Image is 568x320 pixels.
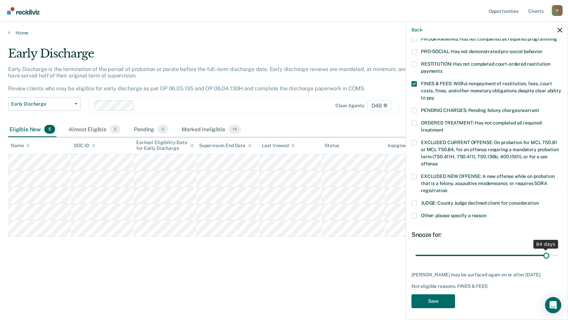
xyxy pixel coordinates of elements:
[367,100,392,111] span: D4B
[421,81,561,100] span: FINES & FEES: Willful nonpayment of restitution, fees, court costs, fines, and other monetary obl...
[411,294,455,308] button: Save
[158,125,168,134] span: 0
[11,143,30,148] div: Name
[421,174,554,193] span: EXCLUDED NEW OFFENSE: A new offense while on probation that is a felony, assaultive misdemeanor, ...
[325,143,339,148] div: Status
[552,5,563,16] button: Profile dropdown button
[421,61,550,74] span: RESTITUTION: Has not completed court-ordered restitution payments
[421,120,542,133] span: ORDERED TREATMENT: Has not completed all required treatment
[421,200,539,206] span: JUDGE: County Judge declined client for consideration
[411,231,562,238] div: Snooze for:
[180,122,242,137] div: Marked Ineligible
[8,47,434,66] div: Early Discharge
[44,125,55,134] span: 5
[545,297,561,313] div: Open Intercom Messenger
[229,125,241,134] span: 14
[552,5,563,16] div: P
[421,49,543,54] span: PRO-SOCIAL: Has not demonstrated pro-social behavior
[411,272,562,278] div: [PERSON_NAME] may be surfaced again on or after [DATE].
[8,122,56,137] div: Eligible Now
[421,108,539,113] span: PENDING CHARGES: Pending felony charges/warrant
[67,122,122,137] div: Almost Eligible
[11,101,72,107] span: Early Discharge
[136,140,194,151] div: Earliest Eligibility Date for Early Discharge
[421,140,559,166] span: EXCLUDED CURRENT OFFENSE: On probation for MCL 750.81 or MCL 750.84, for an offense requiring a m...
[8,30,560,36] a: Home
[133,122,169,137] div: Pending
[74,143,95,148] div: DOC ID
[534,240,558,249] div: 84 days
[421,36,557,42] span: PROGRAMMING: Has not completed all required programming
[411,283,562,289] div: Not eligible reasons: FINES & FEES
[8,66,428,92] p: Early Discharge is the termination of the period of probation or parole before the full-term disc...
[421,213,487,218] span: Other: please specify a reason
[7,7,40,15] img: Recidiviz
[262,143,295,148] div: Last Viewed
[199,143,252,148] div: Supervision End Date
[387,143,419,148] div: Assigned to
[110,125,120,134] span: 2
[411,27,422,33] button: Back
[335,103,364,109] div: Clear agents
